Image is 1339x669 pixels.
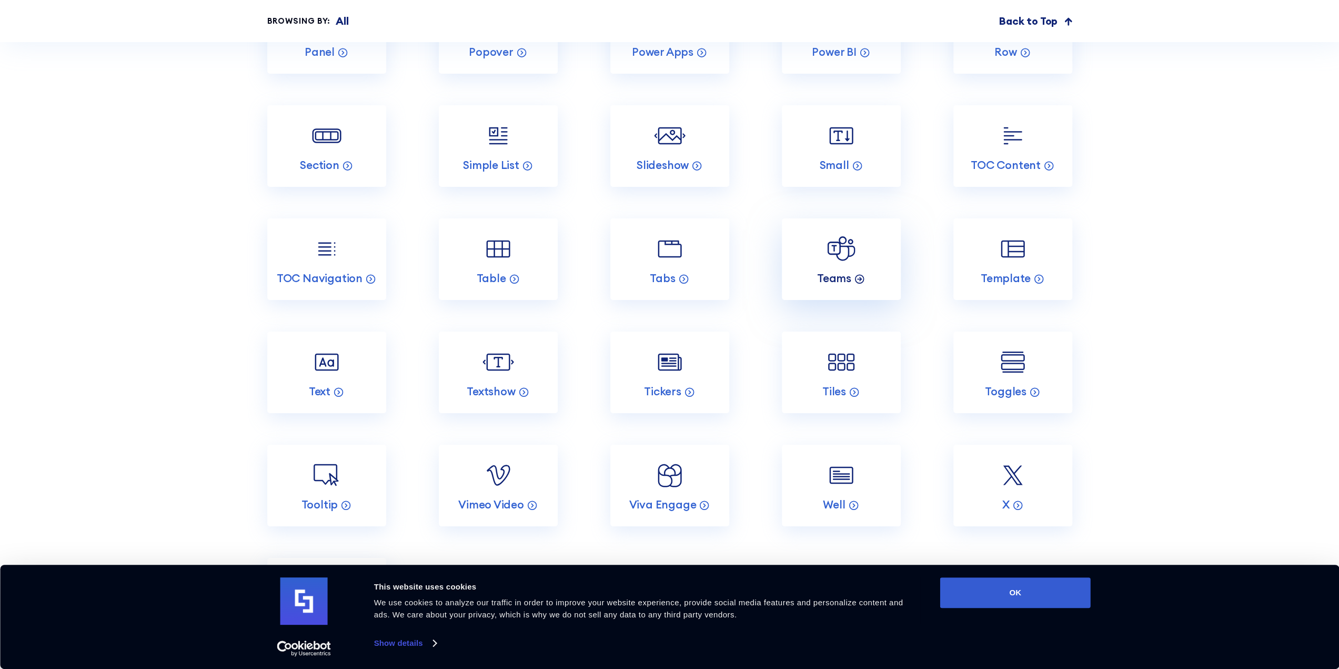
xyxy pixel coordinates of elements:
[782,105,901,187] a: Small
[812,45,856,59] p: Power BI
[782,445,901,526] a: Well
[610,218,729,300] a: Tabs
[994,45,1016,59] p: Row
[311,346,343,378] img: Text
[953,218,1072,300] a: Template
[953,332,1072,413] a: Toggles
[654,120,686,152] img: Slideshow
[267,558,386,640] a: YouTube Video
[311,120,343,152] img: Section
[822,384,846,398] p: Tiles
[971,158,1041,172] p: TOC Content
[997,120,1029,152] img: TOC Content
[277,271,363,285] p: TOC Navigation
[280,577,328,625] img: logo
[999,13,1058,29] p: Back to Top
[374,635,436,651] a: Show details
[482,120,514,152] img: Simple List
[267,15,331,27] div: Browsing by:
[997,233,1029,265] img: Template
[654,460,686,491] img: Viva Engage
[654,346,686,378] img: Tickers
[258,641,350,656] a: Usercentrics Cookiebot - opens in a new window
[267,445,386,526] a: Tooltip
[336,13,348,29] p: All
[439,218,558,300] a: Table
[458,497,524,512] p: Vimeo Video
[267,218,386,300] a: TOC Navigation
[940,577,1091,608] button: OK
[997,460,1029,491] img: X
[463,158,519,172] p: Simple List
[632,45,693,59] p: Power Apps
[953,105,1072,187] a: TOC Content
[305,45,335,59] p: Panel
[311,233,343,265] img: TOC Navigation
[267,332,386,413] a: Text
[482,460,514,491] img: Vimeo Video
[825,233,857,265] img: Teams
[439,445,558,526] a: Vimeo Video
[999,13,1072,29] a: Back to Top
[629,497,697,512] p: Viva Engage
[644,384,681,398] p: Tickers
[300,158,339,172] p: Section
[267,105,386,187] a: Section
[482,233,514,265] img: Table
[823,497,845,512] p: Well
[819,158,849,172] p: Small
[482,346,514,378] img: Textshow
[467,384,515,398] p: Textshow
[311,460,343,491] img: Tooltip
[825,460,857,491] img: Well
[610,445,729,526] a: Viva Engage
[985,384,1026,398] p: Toggles
[654,233,686,265] img: Tabs
[301,497,338,512] p: Tooltip
[825,346,857,378] img: Tiles
[439,332,558,413] a: Textshow
[469,45,514,59] p: Popover
[817,271,851,285] p: Teams
[637,158,689,172] p: Slideshow
[997,346,1029,378] img: Toggles
[650,271,675,285] p: Tabs
[476,271,506,285] p: Table
[309,384,330,398] p: Text
[610,332,729,413] a: Tickers
[1002,497,1009,512] p: X
[953,445,1072,526] a: X
[782,332,901,413] a: Tiles
[782,218,901,300] a: Teams
[374,598,903,619] span: We use cookies to analyze our traffic in order to improve your website experience, provide social...
[825,120,857,152] img: Small
[981,271,1031,285] p: Template
[610,105,729,187] a: Slideshow
[374,581,917,593] div: This website uses cookies
[439,105,558,187] a: Simple List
